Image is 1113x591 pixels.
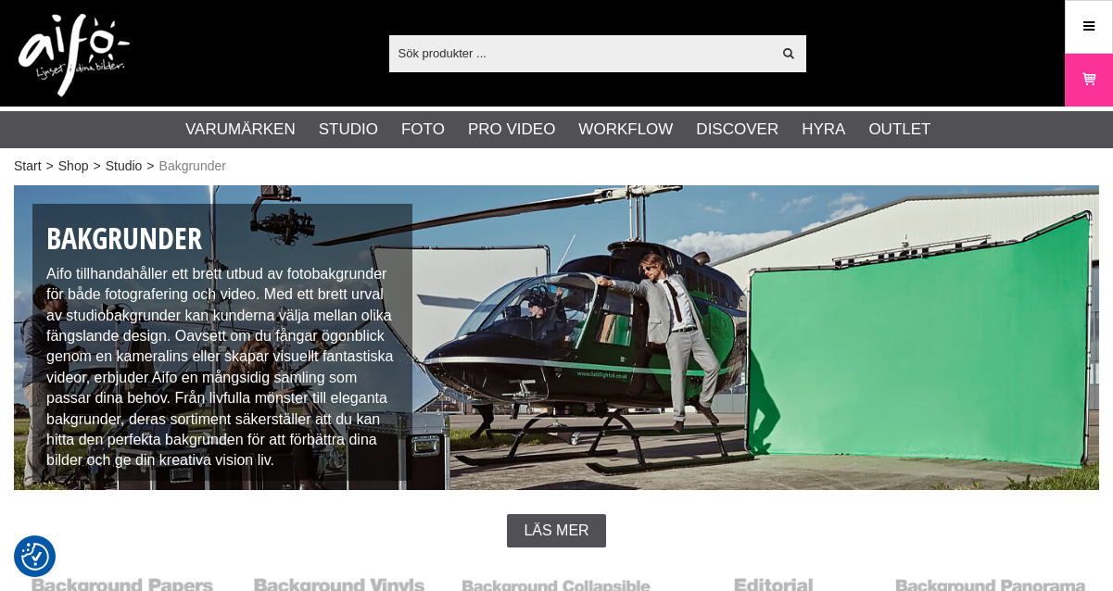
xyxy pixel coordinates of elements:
input: Sök produkter ... [389,39,772,67]
span: > [146,157,154,176]
a: Hyra [802,118,845,142]
a: Varumärken [185,118,296,142]
a: Discover [696,118,778,142]
a: Foto [401,118,445,142]
button: Samtyckesinställningar [21,540,49,573]
a: Shop [58,157,89,176]
h1: Bakgrunder [46,218,398,259]
span: > [93,157,100,176]
img: Revisit consent button [21,543,49,571]
a: Studio [106,157,143,176]
a: Start [14,157,42,176]
img: logo.png [19,14,130,97]
img: Studiobakgrunder - Fotobakgrunder [14,185,1099,490]
a: Outlet [868,118,930,142]
a: Pro Video [468,118,555,142]
a: Workflow [578,118,673,142]
span: Läs mer [524,522,588,539]
span: > [46,157,54,176]
a: Studio [319,118,378,142]
div: Aifo tillhandahåller ett brett utbud av fotobakgrunder för både fotografering och video. Med ett ... [32,204,412,481]
span: Bakgrunder [159,157,226,176]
